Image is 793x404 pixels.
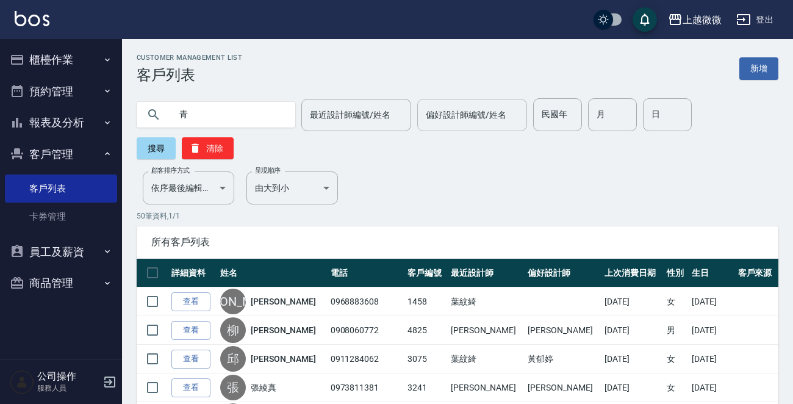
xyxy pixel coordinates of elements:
[217,259,327,287] th: 姓名
[404,316,448,345] td: 4825
[171,292,210,311] a: 查看
[220,346,246,372] div: 邱
[151,166,190,175] label: 顧客排序方式
[404,259,448,287] th: 客戶編號
[171,98,285,131] input: 搜尋關鍵字
[171,321,210,340] a: 查看
[220,375,246,400] div: 張
[137,67,242,84] h3: 客戶列表
[5,267,117,299] button: 商品管理
[664,373,689,402] td: 女
[137,137,176,159] button: 搜尋
[255,166,281,175] label: 呈現順序
[731,9,778,31] button: 登出
[251,381,276,394] a: 張綾真
[151,236,764,248] span: 所有客戶列表
[15,11,49,26] img: Logo
[683,12,722,27] div: 上越微微
[5,44,117,76] button: 櫃檯作業
[525,373,601,402] td: [PERSON_NAME]
[664,259,689,287] th: 性別
[601,287,664,316] td: [DATE]
[137,211,778,222] p: 50 筆資料, 1 / 1
[448,287,525,316] td: 葉紋綺
[663,7,727,32] button: 上越微微
[525,316,601,345] td: [PERSON_NAME]
[689,287,734,316] td: [DATE]
[689,316,734,345] td: [DATE]
[328,287,404,316] td: 0968883608
[525,345,601,373] td: 黃郁婷
[37,370,99,383] h5: 公司操作
[246,171,338,204] div: 由大到小
[448,373,525,402] td: [PERSON_NAME]
[601,316,664,345] td: [DATE]
[251,324,315,336] a: [PERSON_NAME]
[328,316,404,345] td: 0908060772
[689,259,734,287] th: 生日
[689,373,734,402] td: [DATE]
[220,317,246,343] div: 柳
[448,345,525,373] td: 葉紋綺
[448,316,525,345] td: [PERSON_NAME]
[220,289,246,314] div: [PERSON_NAME]
[664,316,689,345] td: 男
[171,350,210,369] a: 查看
[5,139,117,170] button: 客戶管理
[168,259,217,287] th: 詳細資料
[735,259,778,287] th: 客戶來源
[328,373,404,402] td: 0973811381
[404,373,448,402] td: 3241
[10,370,34,394] img: Person
[601,373,664,402] td: [DATE]
[448,259,525,287] th: 最近設計師
[664,287,689,316] td: 女
[5,107,117,139] button: 報表及分析
[251,295,315,308] a: [PERSON_NAME]
[5,236,117,268] button: 員工及薪資
[328,259,404,287] th: 電話
[404,287,448,316] td: 1458
[137,54,242,62] h2: Customer Management List
[739,57,778,80] a: 新增
[5,203,117,231] a: 卡券管理
[633,7,657,32] button: save
[601,345,664,373] td: [DATE]
[5,175,117,203] a: 客戶列表
[404,345,448,373] td: 3075
[143,171,234,204] div: 依序最後編輯時間
[328,345,404,373] td: 0911284062
[601,259,664,287] th: 上次消費日期
[5,76,117,107] button: 預約管理
[525,259,601,287] th: 偏好設計師
[182,137,234,159] button: 清除
[251,353,315,365] a: [PERSON_NAME]
[689,345,734,373] td: [DATE]
[664,345,689,373] td: 女
[37,383,99,394] p: 服務人員
[171,378,210,397] a: 查看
